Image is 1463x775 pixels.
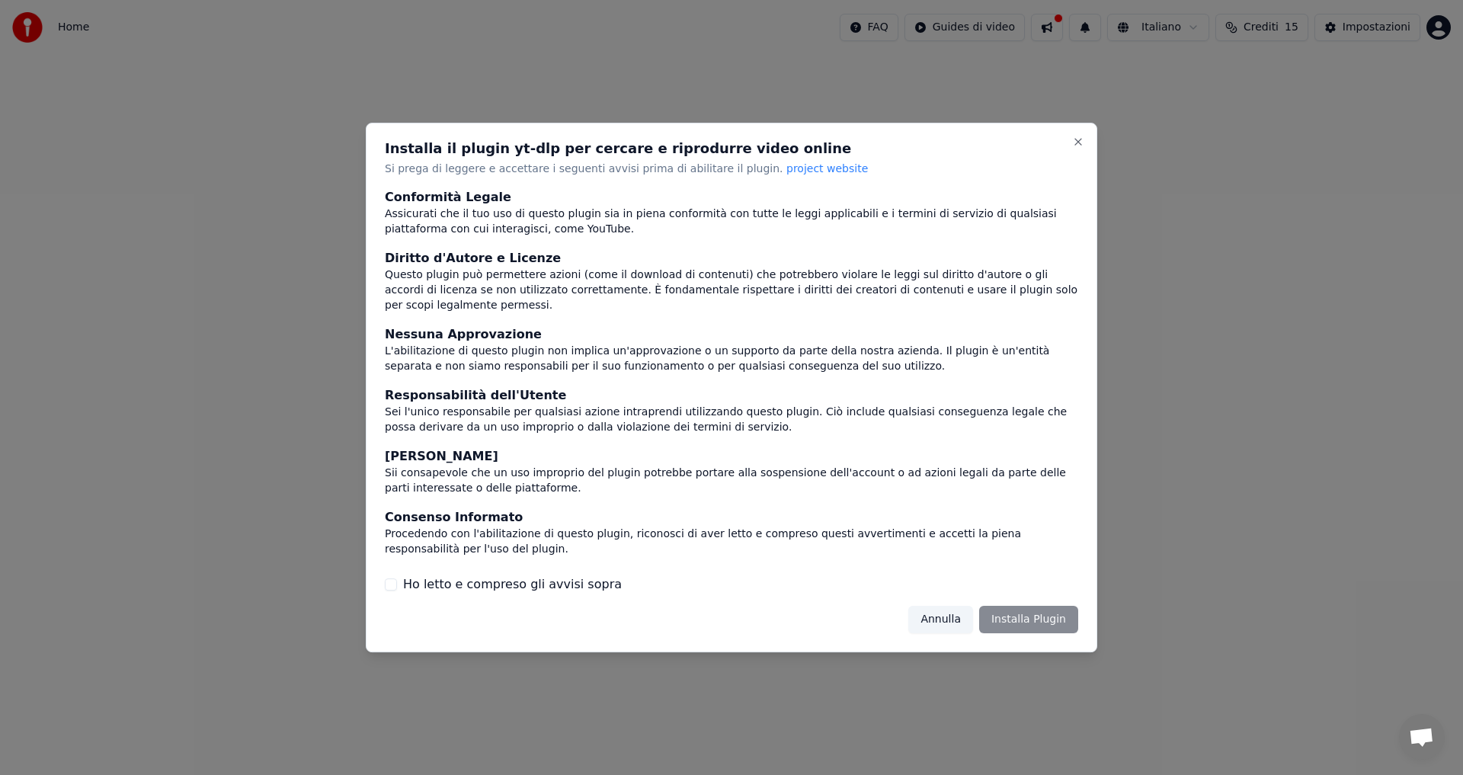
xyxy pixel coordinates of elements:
label: Ho letto e compreso gli avvisi sopra [403,575,622,594]
div: Responsabilità dell'Utente [385,386,1078,405]
div: Nessuna Approvazione [385,326,1078,344]
div: Conformità Legale [385,189,1078,207]
h2: Installa il plugin yt-dlp per cercare e riprodurre video online [385,142,1078,155]
span: project website [786,162,868,175]
div: [PERSON_NAME] [385,447,1078,466]
div: Sei l'unico responsabile per qualsiasi azione intraprendi utilizzando questo plugin. Ciò include ... [385,405,1078,435]
div: Consenso Informato [385,508,1078,527]
p: Si prega di leggere e accettare i seguenti avvisi prima di abilitare il plugin. [385,162,1078,177]
button: Annulla [908,606,973,633]
div: Procedendo con l'abilitazione di questo plugin, riconosci di aver letto e compreso questi avverti... [385,527,1078,557]
div: Diritto d'Autore e Licenze [385,250,1078,268]
div: Assicurati che il tuo uso di questo plugin sia in piena conformità con tutte le leggi applicabili... [385,207,1078,238]
div: L'abilitazione di questo plugin non implica un'approvazione o un supporto da parte della nostra a... [385,344,1078,375]
div: Questo plugin può permettere azioni (come il download di contenuti) che potrebbero violare le leg... [385,268,1078,314]
div: Sii consapevole che un uso improprio del plugin potrebbe portare alla sospensione dell'account o ... [385,466,1078,496]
